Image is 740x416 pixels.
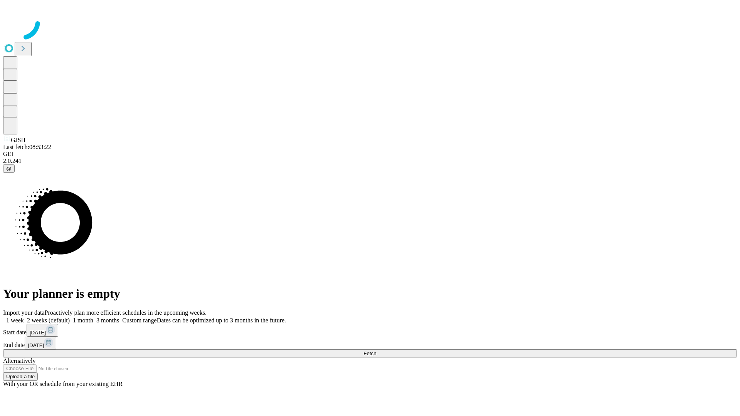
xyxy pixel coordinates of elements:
[3,357,35,364] span: Alternatively
[45,309,207,316] span: Proactively plan more efficient schedules in the upcoming weeks.
[6,317,24,324] span: 1 week
[3,324,737,337] div: Start date
[3,287,737,301] h1: Your planner is empty
[6,166,12,171] span: @
[157,317,286,324] span: Dates can be optimized up to 3 months in the future.
[3,164,15,173] button: @
[27,317,70,324] span: 2 weeks (default)
[25,337,56,349] button: [DATE]
[3,381,123,387] span: With your OR schedule from your existing EHR
[122,317,156,324] span: Custom range
[3,309,45,316] span: Import your data
[3,151,737,158] div: GEI
[3,144,51,150] span: Last fetch: 08:53:22
[28,342,44,348] span: [DATE]
[3,158,737,164] div: 2.0.241
[30,330,46,335] span: [DATE]
[3,372,38,381] button: Upload a file
[27,324,58,337] button: [DATE]
[363,351,376,356] span: Fetch
[73,317,93,324] span: 1 month
[96,317,119,324] span: 3 months
[3,337,737,349] div: End date
[3,349,737,357] button: Fetch
[11,137,25,143] span: GJSH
